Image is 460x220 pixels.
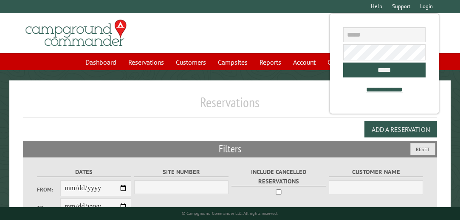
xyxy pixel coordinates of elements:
a: Account [288,54,321,70]
h2: Filters [23,141,437,157]
a: Campsites [213,54,253,70]
label: Dates [37,167,132,177]
label: Customer Name [329,167,423,177]
small: © Campground Commander LLC. All rights reserved. [182,211,278,216]
a: Communications [322,54,380,70]
a: Customers [171,54,211,70]
h1: Reservations [23,94,437,117]
a: Reservations [123,54,169,70]
label: Site Number [134,167,229,177]
a: Dashboard [80,54,121,70]
label: From: [37,186,61,194]
label: Include Cancelled Reservations [231,167,326,186]
img: Campground Commander [23,17,129,50]
button: Reset [410,143,435,155]
a: Reports [254,54,286,70]
label: To: [37,204,61,212]
button: Add a Reservation [364,121,437,137]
